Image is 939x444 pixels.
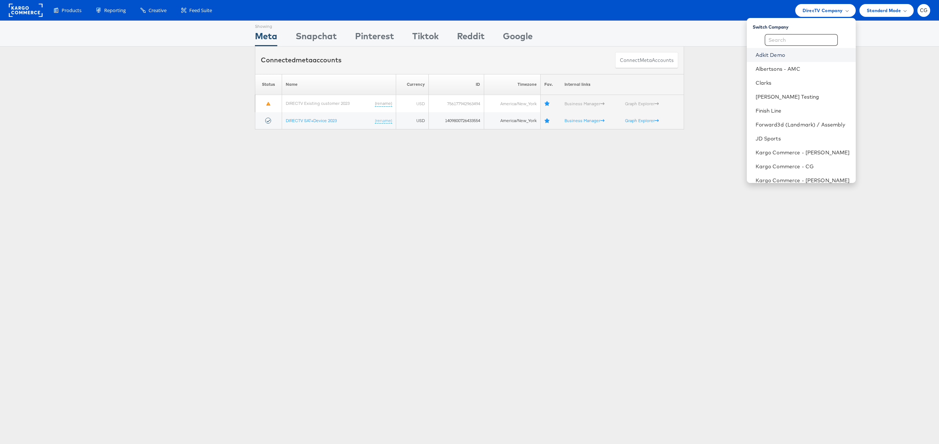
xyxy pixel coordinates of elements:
[104,7,126,14] span: Reporting
[282,74,396,95] th: Name
[753,21,856,30] div: Switch Company
[756,51,850,59] a: Adkit Demo
[765,34,838,46] input: Search
[149,7,167,14] span: Creative
[429,74,484,95] th: ID
[503,30,533,46] div: Google
[625,101,659,106] a: Graph Explorer
[756,65,850,73] a: Albertsons - AMC
[756,107,850,114] a: Finish Line
[756,149,850,156] a: Kargo Commerce - [PERSON_NAME]
[255,30,277,46] div: Meta
[565,101,604,106] a: Business Manager
[457,30,485,46] div: Reddit
[286,100,350,106] a: DIRECTV Existing customer 2023
[429,95,484,112] td: 756177942963494
[429,112,484,129] td: 1409800726433554
[255,21,277,30] div: Showing
[296,56,313,64] span: meta
[396,74,429,95] th: Currency
[62,7,81,14] span: Products
[565,118,604,123] a: Business Manager
[615,52,678,69] button: ConnectmetaAccounts
[756,93,850,100] a: [PERSON_NAME] Testing
[640,57,652,64] span: meta
[286,118,337,123] a: DIRECTV SAT+Device 2023
[296,30,337,46] div: Snapchat
[756,121,850,128] a: Forward3d (Landmark) / Assembly
[867,7,901,14] span: Standard Mode
[756,135,850,142] a: JD Sports
[756,177,850,184] a: Kargo Commerce - [PERSON_NAME]
[375,100,392,107] a: (rename)
[375,118,392,124] a: (rename)
[396,112,429,129] td: USD
[396,95,429,112] td: USD
[255,74,282,95] th: Status
[484,112,540,129] td: America/New_York
[412,30,439,46] div: Tiktok
[756,79,850,87] a: Clarks
[189,7,212,14] span: Feed Suite
[484,74,540,95] th: Timezone
[756,163,850,170] a: Kargo Commerce - CG
[625,118,659,123] a: Graph Explorer
[355,30,394,46] div: Pinterest
[484,95,540,112] td: America/New_York
[261,55,341,65] div: Connected accounts
[920,8,928,13] span: CG
[803,7,843,14] span: DirecTV Company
